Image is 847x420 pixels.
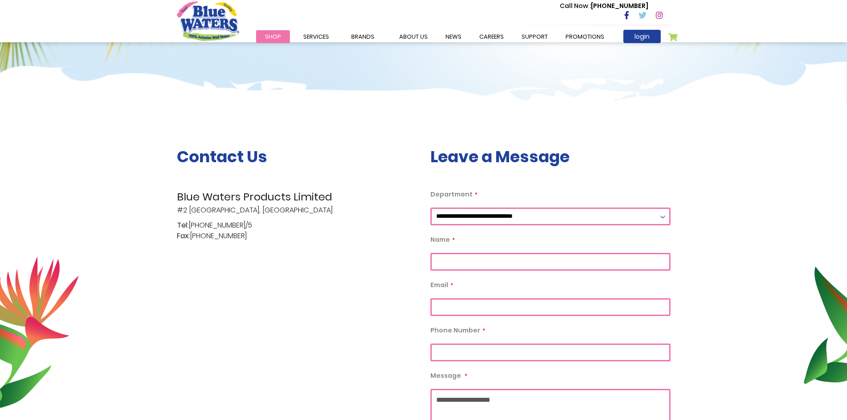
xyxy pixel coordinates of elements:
[560,1,648,11] p: [PHONE_NUMBER]
[430,147,670,166] h3: Leave a Message
[430,371,461,380] span: Message
[177,189,417,205] span: Blue Waters Products Limited
[177,147,417,166] h3: Contact Us
[557,30,613,43] a: Promotions
[513,30,557,43] a: support
[303,32,329,41] span: Services
[177,1,239,40] a: store logo
[430,326,480,335] span: Phone Number
[390,30,437,43] a: about us
[265,32,281,41] span: Shop
[430,280,448,289] span: Email
[437,30,470,43] a: News
[177,220,189,231] span: Tel:
[560,1,591,10] span: Call Now :
[177,231,190,241] span: Fax:
[430,190,473,199] span: Department
[623,30,661,43] a: login
[430,235,450,244] span: Name
[177,189,417,216] p: #2 [GEOGRAPHIC_DATA], [GEOGRAPHIC_DATA]
[177,220,417,241] p: [PHONE_NUMBER]/5 [PHONE_NUMBER]
[470,30,513,43] a: careers
[351,32,374,41] span: Brands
